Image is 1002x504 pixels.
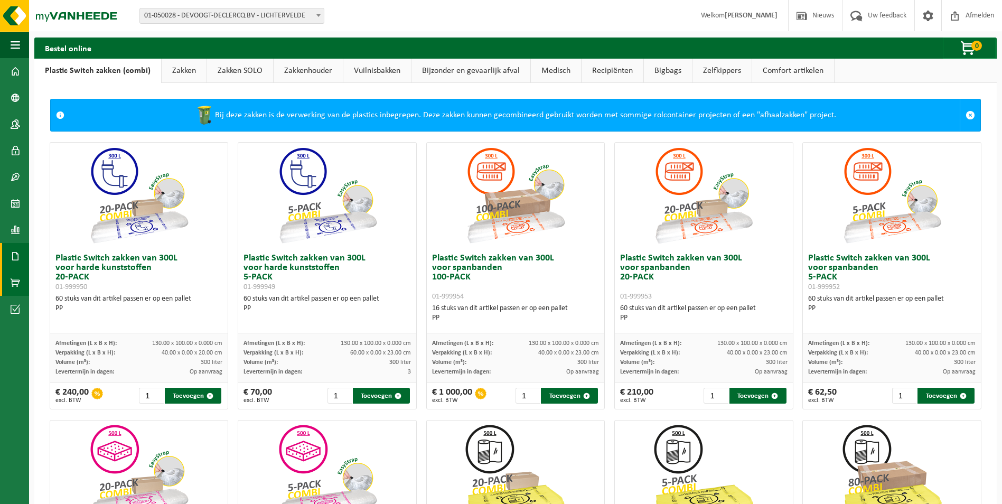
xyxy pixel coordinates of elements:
[917,388,975,404] button: Toevoegen
[727,350,788,356] span: 40.00 x 0.00 x 23.00 cm
[432,369,491,375] span: Levertermijn in dagen:
[194,105,215,126] img: WB-0240-HPE-GN-50.png
[566,369,599,375] span: Op aanvraag
[55,254,223,292] h3: Plastic Switch zakken van 300L voor harde kunststoffen 20-PACK
[582,59,643,83] a: Recipiënten
[971,41,982,51] span: 0
[432,254,600,301] h3: Plastic Switch zakken van 300L voor spanbanden 100-PACK
[244,340,305,347] span: Afmetingen (L x B x H):
[201,359,222,366] span: 300 liter
[244,254,411,292] h3: Plastic Switch zakken van 300L voor harde kunststoffen 5-PACK
[432,350,492,356] span: Verpakking (L x B x H):
[341,340,411,347] span: 130.00 x 100.00 x 0.000 cm
[620,350,680,356] span: Verpakking (L x B x H):
[139,388,164,404] input: 1
[244,369,302,375] span: Levertermijn in dagen:
[717,340,788,347] span: 130.00 x 100.00 x 0.000 cm
[244,283,275,291] span: 01-999949
[808,304,976,313] div: PP
[808,388,837,404] div: € 62,50
[411,59,530,83] a: Bijzonder en gevaarlijk afval
[808,340,869,347] span: Afmetingen (L x B x H):
[353,388,410,404] button: Toevoegen
[943,38,996,59] button: 0
[432,388,472,404] div: € 1 000,00
[620,397,653,404] span: excl. BTW
[350,350,411,356] span: 60.00 x 0.00 x 23.00 cm
[244,397,272,404] span: excl. BTW
[55,359,90,366] span: Volume (m³):
[808,294,976,313] div: 60 stuks van dit artikel passen er op een pallet
[463,143,568,248] img: 01-999954
[620,388,653,404] div: € 210,00
[408,369,411,375] span: 3
[152,340,222,347] span: 130.00 x 100.00 x 0.000 cm
[86,143,192,248] img: 01-999950
[244,350,303,356] span: Verpakking (L x B x H):
[538,350,599,356] span: 40.00 x 0.00 x 23.00 cm
[432,397,472,404] span: excl. BTW
[34,59,161,83] a: Plastic Switch zakken (combi)
[725,12,778,20] strong: [PERSON_NAME]
[892,388,917,404] input: 1
[808,283,840,291] span: 01-999952
[34,38,102,58] h2: Bestel online
[943,369,976,375] span: Op aanvraag
[905,340,976,347] span: 130.00 x 100.00 x 0.000 cm
[389,359,411,366] span: 300 liter
[432,340,493,347] span: Afmetingen (L x B x H):
[432,359,466,366] span: Volume (m³):
[432,313,600,323] div: PP
[55,294,223,313] div: 60 stuks van dit artikel passen er op een pallet
[808,254,976,292] h3: Plastic Switch zakken van 300L voor spanbanden 5-PACK
[55,350,115,356] span: Verpakking (L x B x H):
[620,369,679,375] span: Levertermijn in dagen:
[620,313,788,323] div: PP
[55,340,117,347] span: Afmetingen (L x B x H):
[729,388,786,404] button: Toevoegen
[162,59,207,83] a: Zakken
[808,369,867,375] span: Levertermijn in dagen:
[244,388,272,404] div: € 70,00
[55,369,114,375] span: Levertermijn in dagen:
[651,143,756,248] img: 01-999953
[620,304,788,323] div: 60 stuks van dit artikel passen er op een pallet
[704,388,728,404] input: 1
[644,59,692,83] a: Bigbags
[244,294,411,313] div: 60 stuks van dit artikel passen er op een pallet
[516,388,540,404] input: 1
[165,388,222,404] button: Toevoegen
[766,359,788,366] span: 300 liter
[139,8,324,24] span: 01-050028 - DEVOOGT-DECLERCQ BV - LICHTERVELDE
[839,143,945,248] img: 01-999952
[620,293,652,301] span: 01-999953
[755,369,788,375] span: Op aanvraag
[529,340,599,347] span: 130.00 x 100.00 x 0.000 cm
[55,283,87,291] span: 01-999950
[692,59,752,83] a: Zelfkippers
[244,304,411,313] div: PP
[162,350,222,356] span: 40.00 x 0.00 x 20.00 cm
[531,59,581,83] a: Medisch
[244,359,278,366] span: Volume (m³):
[620,340,681,347] span: Afmetingen (L x B x H):
[70,99,960,131] div: Bij deze zakken is de verwerking van de plastics inbegrepen. Deze zakken kunnen gecombineerd gebr...
[541,388,598,404] button: Toevoegen
[915,350,976,356] span: 40.00 x 0.00 x 23.00 cm
[55,397,89,404] span: excl. BTW
[275,143,380,248] img: 01-999949
[55,388,89,404] div: € 240,00
[190,369,222,375] span: Op aanvraag
[808,350,868,356] span: Verpakking (L x B x H):
[752,59,834,83] a: Comfort artikelen
[274,59,343,83] a: Zakkenhouder
[327,388,352,404] input: 1
[620,254,788,301] h3: Plastic Switch zakken van 300L voor spanbanden 20-PACK
[808,397,837,404] span: excl. BTW
[140,8,324,23] span: 01-050028 - DEVOOGT-DECLERCQ BV - LICHTERVELDE
[808,359,842,366] span: Volume (m³):
[207,59,273,83] a: Zakken SOLO
[954,359,976,366] span: 300 liter
[577,359,599,366] span: 300 liter
[432,304,600,323] div: 16 stuks van dit artikel passen er op een pallet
